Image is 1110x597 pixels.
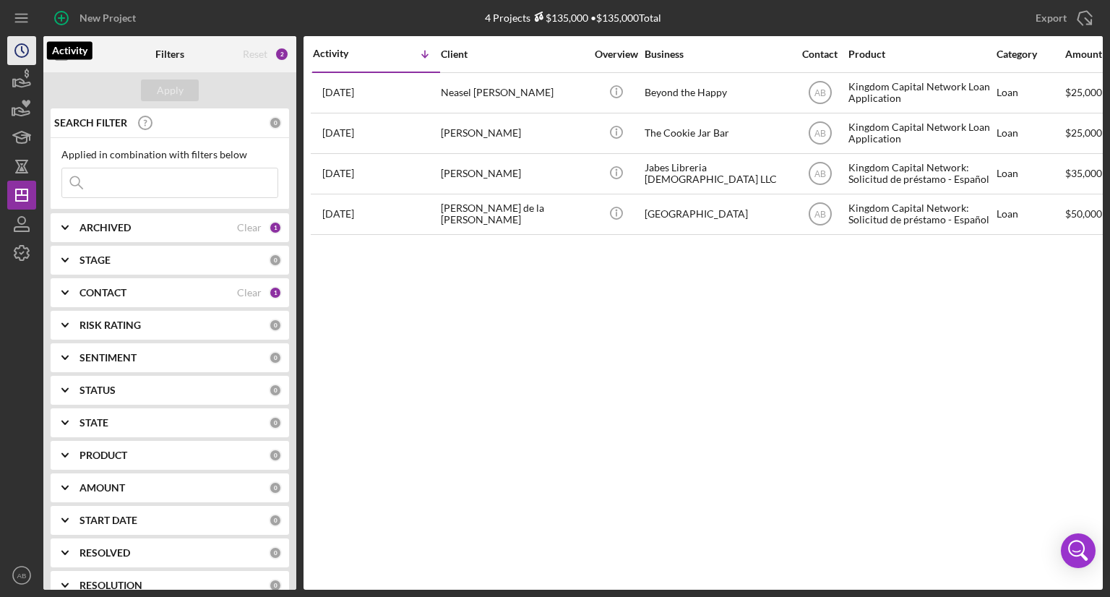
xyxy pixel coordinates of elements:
time: 2025-07-07 15:24 [322,127,354,139]
div: Contact [793,48,847,60]
div: Business [645,48,789,60]
div: Reset [243,48,267,60]
span: $35,000 [1065,167,1102,179]
div: Kingdom Capital Network Loan Application [848,114,993,153]
div: 1 [269,221,282,234]
div: 0 [269,351,282,364]
div: Category [997,48,1064,60]
div: [PERSON_NAME] [441,155,585,193]
b: RESOLVED [79,547,130,559]
button: AB [7,561,36,590]
div: [GEOGRAPHIC_DATA] [645,195,789,233]
div: Jabes Libreria [DEMOGRAPHIC_DATA] LLC [645,155,789,193]
b: STATUS [79,385,116,396]
div: 1 [269,286,282,299]
b: SEARCH FILTER [54,117,127,129]
div: Loan [997,74,1064,112]
div: 4 Projects • $135,000 Total [485,12,661,24]
div: 2 [275,47,289,61]
time: 2025-08-30 20:35 [322,87,354,98]
div: Beyond the Happy [645,74,789,112]
div: [PERSON_NAME] de la [PERSON_NAME] [441,195,585,233]
time: 2025-06-26 20:27 [322,168,354,179]
div: Kingdom Capital Network Loan Application [848,74,993,112]
button: Apply [141,80,199,101]
div: The Cookie Jar Bar [645,114,789,153]
div: 0 [269,319,282,332]
text: AB [17,572,27,580]
div: Clear [237,287,262,298]
text: AB [814,169,825,179]
b: Filters [155,48,184,60]
div: 0 [269,416,282,429]
div: Neasel [PERSON_NAME] [441,74,585,112]
b: RISK RATING [79,319,141,331]
div: 0 [269,546,282,559]
div: New Project [79,4,136,33]
div: Clear [237,222,262,233]
b: ARCHIVED [79,222,131,233]
b: RESOLUTION [79,580,142,591]
text: AB [814,88,825,98]
div: Client [441,48,585,60]
b: CONTACT [79,287,126,298]
div: Applied in combination with filters below [61,149,278,160]
b: START DATE [79,515,137,526]
text: AB [814,129,825,139]
div: Kingdom Capital Network: Solicitud de préstamo - Español [848,195,993,233]
div: [PERSON_NAME] [441,114,585,153]
b: AMOUNT [79,482,125,494]
time: 2025-06-20 16:15 [322,208,354,220]
div: 0 [269,384,282,397]
b: STAGE [79,254,111,266]
span: $25,000 [1065,126,1102,139]
div: 0 [269,514,282,527]
div: Product [848,48,993,60]
div: Loan [997,155,1064,193]
div: 0 [269,116,282,129]
span: $25,000 [1065,86,1102,98]
div: 0 [269,481,282,494]
b: PRODUCT [79,450,127,461]
div: 0 [269,579,282,592]
text: AB [814,210,825,220]
div: Overview [589,48,643,60]
b: STATE [79,417,108,429]
div: Loan [997,195,1064,233]
div: Kingdom Capital Network: Solicitud de préstamo - Español [848,155,993,193]
span: $50,000 [1065,207,1102,220]
div: Open Intercom Messenger [1061,533,1096,568]
div: 0 [269,254,282,267]
button: New Project [43,4,150,33]
b: SENTIMENT [79,352,137,364]
div: Activity [313,48,377,59]
div: Apply [157,80,184,101]
button: Export [1021,4,1103,33]
div: Loan [997,114,1064,153]
div: $135,000 [530,12,588,24]
div: Export [1036,4,1067,33]
div: 0 [269,449,282,462]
